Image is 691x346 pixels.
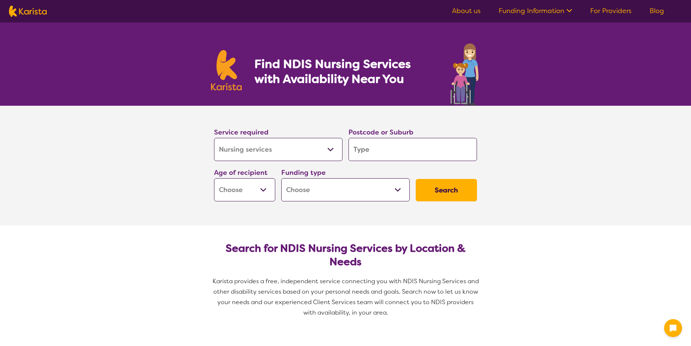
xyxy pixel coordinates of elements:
input: Type [348,138,477,161]
label: Postcode or Suburb [348,128,413,137]
a: About us [452,6,481,15]
h1: Find NDIS Nursing Services with Availability Near You [254,56,426,86]
button: Search [416,179,477,201]
label: Service required [214,128,269,137]
label: Age of recipient [214,168,267,177]
img: nursing [449,40,480,106]
a: For Providers [590,6,632,15]
a: Blog [650,6,664,15]
span: Karista provides a free, independent service connecting you with NDIS Nursing Services and other ... [213,277,480,316]
h2: Search for NDIS Nursing Services by Location & Needs [220,242,471,269]
label: Funding type [281,168,326,177]
img: Karista logo [9,6,47,17]
a: Funding Information [499,6,572,15]
img: Karista logo [211,50,242,90]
